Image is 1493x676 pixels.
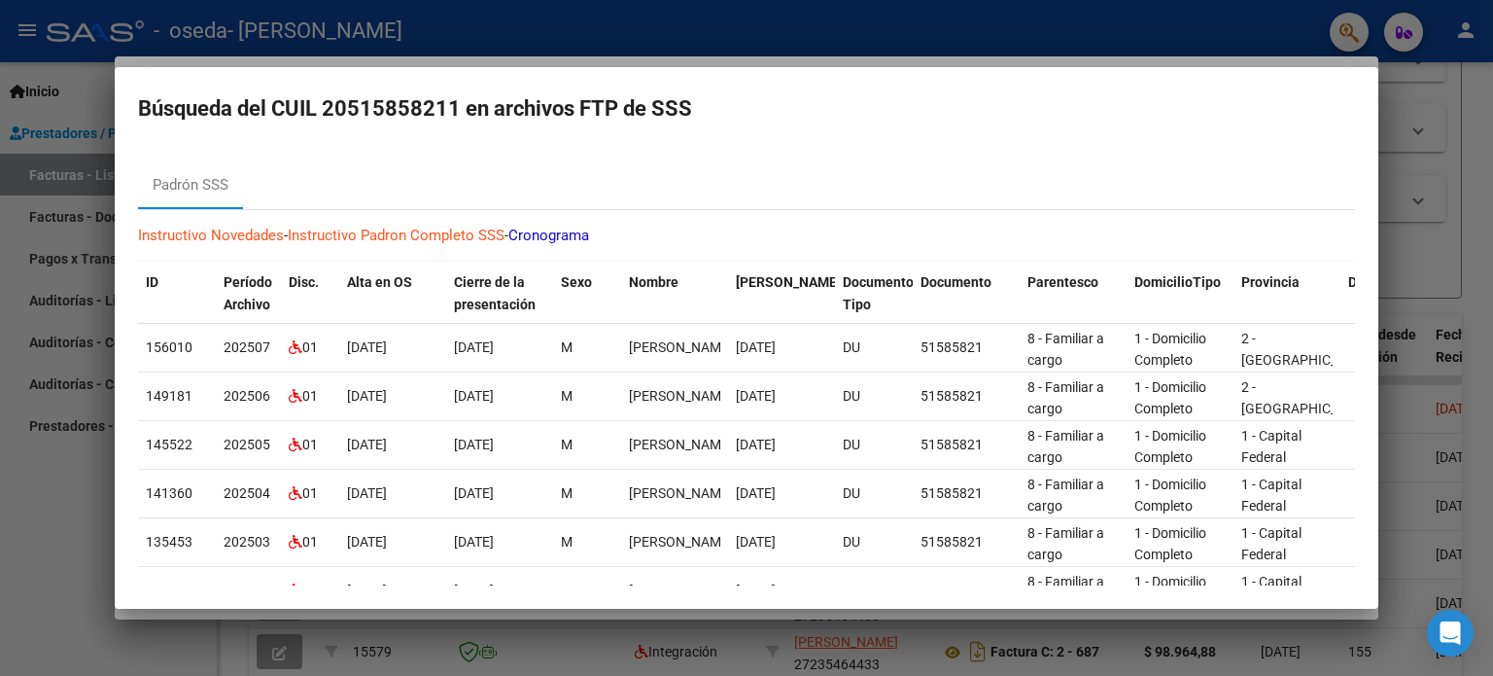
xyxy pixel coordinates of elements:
[153,174,228,196] div: Padrón SSS
[736,339,776,355] span: [DATE]
[1241,274,1300,290] span: Provincia
[347,583,387,598] span: [DATE]
[843,337,905,359] div: DU
[1134,574,1206,612] span: 1 - Domicilio Completo
[843,434,905,456] div: DU
[224,388,270,404] span: 202506
[1241,525,1302,563] span: 1 - Capital Federal
[1134,331,1206,369] span: 1 - Domicilio Completo
[454,388,494,404] span: [DATE]
[347,274,412,290] span: Alta en OS
[446,262,553,326] datatable-header-cell: Cierre de la presentación
[289,531,331,553] div: 01
[920,274,991,290] span: Documento
[1027,331,1104,369] span: 8 - Familiar a cargo
[1427,610,1474,657] div: Open Intercom Messenger
[1340,262,1447,326] datatable-header-cell: Departamento
[1134,428,1206,466] span: 1 - Domicilio Completo
[146,437,192,452] span: 145522
[347,534,387,550] span: [DATE]
[736,583,776,598] span: [DATE]
[347,388,387,404] span: [DATE]
[561,534,573,550] span: M
[289,580,331,602] div: 01
[224,274,272,312] span: Período Archivo
[1027,274,1098,290] span: Parentesco
[454,534,494,550] span: [DATE]
[561,388,573,404] span: M
[736,388,776,404] span: [DATE]
[224,583,270,598] span: 202502
[454,437,494,452] span: [DATE]
[561,583,573,598] span: M
[281,262,339,326] datatable-header-cell: Disc.
[289,337,331,359] div: 01
[347,437,387,452] span: [DATE]
[454,485,494,501] span: [DATE]
[1134,379,1206,417] span: 1 - Domicilio Completo
[835,262,913,326] datatable-header-cell: Documento Tipo
[146,339,192,355] span: 156010
[629,388,733,404] span: DIAZ DEL RIO AXEL BENJAMIN
[224,437,270,452] span: 202505
[289,385,331,408] div: 01
[621,262,728,326] datatable-header-cell: Nombre
[216,262,281,326] datatable-header-cell: Período Archivo
[920,531,1012,553] div: 51585821
[347,339,387,355] span: [DATE]
[920,434,1012,456] div: 51585821
[454,339,494,355] span: [DATE]
[1127,262,1233,326] datatable-header-cell: DomicilioTipo
[843,385,905,408] div: DU
[1027,525,1104,563] span: 8 - Familiar a cargo
[1027,379,1104,417] span: 8 - Familiar a cargo
[339,262,446,326] datatable-header-cell: Alta en OS
[561,437,573,452] span: M
[454,583,494,598] span: [DATE]
[843,274,914,312] span: Documento Tipo
[224,339,270,355] span: 202507
[138,227,284,244] a: Instructivo Novedades
[1233,262,1340,326] datatable-header-cell: Provincia
[1027,428,1104,466] span: 8 - Familiar a cargo
[1020,262,1127,326] datatable-header-cell: Parentesco
[1241,477,1302,515] span: 1 - Capital Federal
[629,339,733,355] span: DIAZ DEL RIO AXEL BENJAMIN
[138,225,1355,247] p: - -
[843,482,905,505] div: DU
[629,583,733,598] span: DIAZ DEL RIO AXEL BENJAMIN
[629,437,733,452] span: DIAZ DEL RIO AXEL BENJAMIN
[843,531,905,553] div: DU
[561,274,592,290] span: Sexo
[289,434,331,456] div: 01
[1241,331,1372,369] span: 2 - [GEOGRAPHIC_DATA]
[629,534,733,550] span: DIAZ DEL RIO AXEL BENJAMIN
[561,485,573,501] span: M
[146,388,192,404] span: 149181
[920,482,1012,505] div: 51585821
[1027,477,1104,515] span: 8 - Familiar a cargo
[347,485,387,501] span: [DATE]
[553,262,621,326] datatable-header-cell: Sexo
[736,534,776,550] span: [DATE]
[146,485,192,501] span: 141360
[1241,428,1302,466] span: 1 - Capital Federal
[138,262,216,326] datatable-header-cell: ID
[736,485,776,501] span: [DATE]
[1134,525,1206,563] span: 1 - Domicilio Completo
[138,90,1355,127] h2: Búsqueda del CUIL 20515858211 en archivos FTP de SSS
[913,262,1020,326] datatable-header-cell: Documento
[289,274,319,290] span: Disc.
[561,339,573,355] span: M
[728,262,835,326] datatable-header-cell: Fecha Nac.
[920,385,1012,408] div: 51585821
[629,274,678,290] span: Nombre
[1027,574,1104,612] span: 8 - Familiar a cargo
[629,485,733,501] span: DIAZ DEL RIO AXEL BENJAMIN
[736,274,845,290] span: [PERSON_NAME].
[224,534,270,550] span: 202503
[1348,274,1438,290] span: Departamento
[1241,379,1372,417] span: 2 - [GEOGRAPHIC_DATA]
[289,482,331,505] div: 01
[1241,574,1302,612] span: 1 - Capital Federal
